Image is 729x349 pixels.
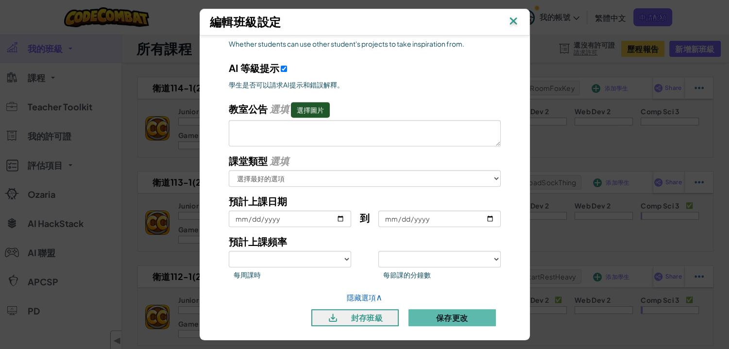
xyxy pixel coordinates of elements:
[291,102,330,118] button: 教室公告 選填
[229,235,287,247] span: 預計上課頻率
[383,270,501,279] span: 每節課的分鐘數
[347,293,382,302] a: 隱藏選項
[229,62,279,74] span: AI 等級提示
[270,155,289,167] i: 選填
[229,195,287,207] span: 預計上課日期
[229,80,501,89] span: 學生是否可以請求AI提示和錯誤解釋。
[234,270,351,279] span: 每周課時
[229,155,268,167] span: 課堂類型
[270,103,289,115] i: 選填
[311,309,399,326] button: 封存班級
[229,39,501,49] span: Whether students can use other student's projects to take inspiration from.
[229,103,268,115] span: 教室公告
[408,309,496,326] button: 保存更改
[327,312,339,324] img: IconArchive.svg
[376,291,382,302] span: ∧
[360,211,370,224] span: 到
